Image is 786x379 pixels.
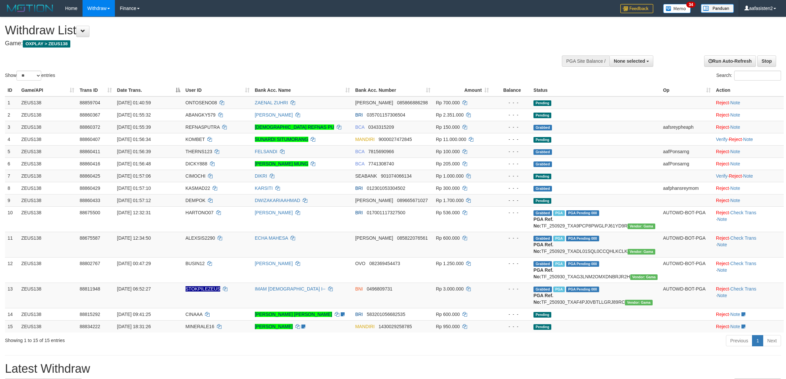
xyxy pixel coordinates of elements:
[117,149,151,154] span: [DATE] 01:56:39
[726,335,752,346] a: Previous
[255,312,332,317] a: [PERSON_NAME] [PERSON_NAME]
[625,300,653,305] span: Vendor URL: https://trx31.1velocity.biz
[19,283,77,308] td: ZEUS138
[729,137,742,142] a: Reject
[716,149,729,154] a: Reject
[730,149,740,154] a: Note
[713,232,784,257] td: · ·
[255,100,288,105] a: ZAENAL ZUHRI
[730,210,756,215] a: Check Trans
[620,4,653,13] img: Feedback.jpg
[494,323,528,330] div: - - -
[713,121,784,133] td: ·
[5,320,19,332] td: 15
[713,145,784,157] td: ·
[117,235,151,241] span: [DATE] 12:34:50
[381,173,412,179] span: Copy 901074066134 to clipboard
[186,261,205,266] span: BUSIN12
[436,324,460,329] span: Rp 950.000
[663,4,691,13] img: Button%20Memo.svg
[716,124,729,130] a: Reject
[494,235,528,241] div: - - -
[730,286,756,292] a: Check Trans
[117,173,151,179] span: [DATE] 01:57:06
[80,100,100,105] span: 88859704
[716,198,729,203] a: Reject
[494,286,528,292] div: - - -
[713,283,784,308] td: · ·
[614,58,645,64] span: None selected
[660,121,713,133] td: aafsreypheaph
[80,261,100,266] span: 88802767
[186,137,205,142] span: KOMBET
[252,84,353,96] th: Bank Acc. Name: activate to sort column ascending
[117,198,151,203] span: [DATE] 01:57:12
[5,3,55,13] img: MOTION_logo.png
[19,257,77,283] td: ZEUS138
[494,148,528,155] div: - - -
[5,145,19,157] td: 5
[717,242,727,247] a: Note
[436,261,463,266] span: Rp 1.250.000
[717,267,727,273] a: Note
[255,210,293,215] a: [PERSON_NAME]
[716,161,729,166] a: Reject
[117,161,151,166] span: [DATE] 01:56:48
[117,324,151,329] span: [DATE] 18:31:26
[660,283,713,308] td: AUTOWD-BOT-PGA
[5,40,517,47] h4: Game:
[533,198,551,204] span: Pending
[367,186,405,191] span: Copy 012301053304502 to clipboard
[19,232,77,257] td: ZEUS138
[355,261,365,266] span: OVO
[186,124,220,130] span: REFNASPUTRA
[533,125,552,130] span: Grabbed
[436,286,463,292] span: Rp 3.000.000
[533,210,552,216] span: Grabbed
[353,84,433,96] th: Bank Acc. Number: activate to sort column ascending
[713,182,784,194] td: ·
[80,149,100,154] span: 88860411
[553,236,565,241] span: Marked by aafpengsreynich
[494,209,528,216] div: - - -
[19,121,77,133] td: ZEUS138
[716,312,729,317] a: Reject
[433,84,492,96] th: Amount: activate to sort column ascending
[717,293,727,298] a: Note
[533,137,551,143] span: Pending
[494,99,528,106] div: - - -
[533,113,551,118] span: Pending
[186,112,216,118] span: ABANGKY579
[531,232,660,257] td: TF_250929_TXADL01SQL0CCQHLKCLK
[397,198,428,203] span: Copy 089665671027 to clipboard
[115,84,183,96] th: Date Trans.: activate to sort column descending
[716,210,729,215] a: Reject
[19,145,77,157] td: ZEUS138
[686,2,695,8] span: 34
[5,362,781,375] h1: Latest Withdraw
[379,324,412,329] span: Copy 1430029258785 to clipboard
[5,121,19,133] td: 3
[183,84,252,96] th: User ID: activate to sort column ascending
[255,173,267,179] a: DIKRI
[368,161,394,166] span: Copy 7741308740 to clipboard
[255,261,293,266] a: [PERSON_NAME]
[660,232,713,257] td: AUTOWD-BOT-PGA
[355,286,363,292] span: BNI
[533,287,552,292] span: Grabbed
[255,112,293,118] a: [PERSON_NAME]
[533,174,551,179] span: Pending
[660,257,713,283] td: AUTOWD-BOT-PGA
[117,312,151,317] span: [DATE] 09:41:25
[713,84,784,96] th: Action
[566,236,599,241] span: PGA Pending
[117,100,151,105] span: [DATE] 01:40:59
[730,112,740,118] a: Note
[368,124,394,130] span: Copy 0343315209 to clipboard
[713,308,784,320] td: ·
[117,124,151,130] span: [DATE] 01:55:39
[436,173,463,179] span: Rp 1.000.000
[355,235,393,241] span: [PERSON_NAME]
[716,261,729,266] a: Reject
[533,261,552,267] span: Grabbed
